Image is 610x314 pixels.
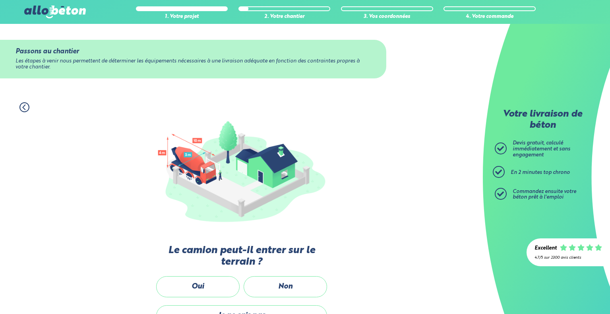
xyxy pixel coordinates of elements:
div: Passons au chantier [15,48,371,55]
div: 2. Votre chantier [238,14,331,20]
label: Oui [156,276,240,297]
p: Votre livraison de béton [497,109,588,131]
div: 1. Votre projet [136,14,228,20]
label: Non [244,276,327,297]
div: Les étapes à venir nous permettent de déterminer les équipements nécessaires à une livraison adéq... [15,59,371,70]
span: Devis gratuit, calculé immédiatement et sans engagement [513,140,570,157]
div: 4. Votre commande [443,14,536,20]
div: Excellent [534,246,557,252]
label: Le camion peut-il entrer sur le terrain ? [154,245,329,268]
span: Commandez ensuite votre béton prêt à l'emploi [513,189,576,200]
span: En 2 minutes top chrono [511,170,570,175]
img: allobéton [24,6,85,18]
div: 3. Vos coordonnées [341,14,433,20]
iframe: Help widget launcher [539,283,601,305]
div: 4.7/5 sur 2300 avis clients [534,255,602,260]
